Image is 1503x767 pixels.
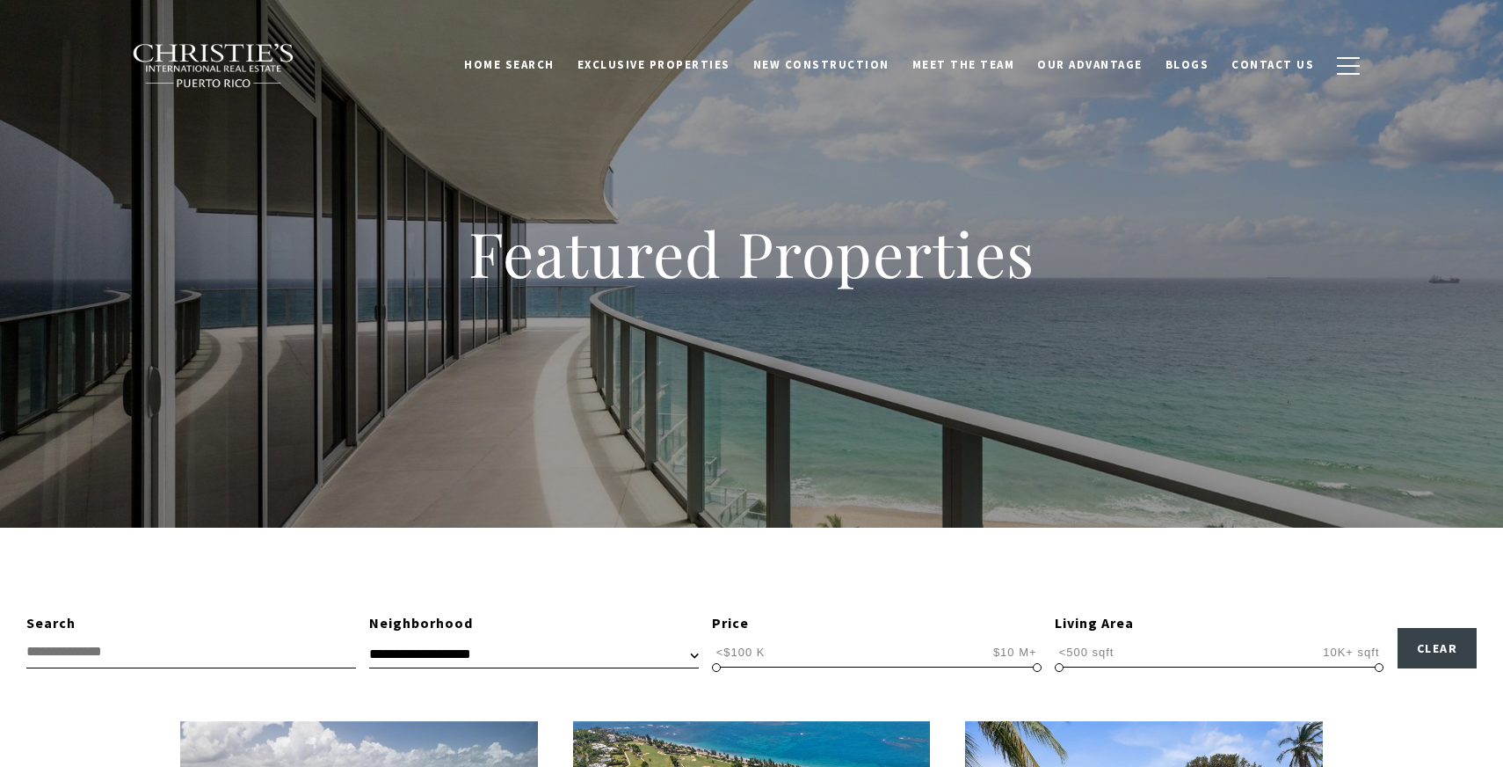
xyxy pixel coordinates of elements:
a: Exclusive Properties [566,48,742,82]
img: Christie's International Real Estate black text logo [132,43,295,89]
div: Living Area [1055,612,1384,635]
a: New Construction [742,48,901,82]
div: Search [26,612,356,635]
span: $10 M+ [989,644,1042,661]
span: Exclusive Properties [577,57,730,72]
button: Clear [1398,628,1478,668]
span: <500 sqft [1055,644,1119,661]
span: Contact Us [1231,57,1314,72]
div: Price [712,612,1042,635]
a: Home Search [453,48,566,82]
a: Blogs [1154,48,1221,82]
span: New Construction [753,57,889,72]
h1: Featured Properties [356,215,1147,292]
a: Our Advantage [1026,48,1154,82]
span: <$100 K [712,644,770,661]
div: Neighborhood [369,612,699,635]
span: Our Advantage [1037,57,1143,72]
span: 10K+ sqft [1318,644,1383,661]
span: Blogs [1165,57,1209,72]
a: Meet the Team [901,48,1027,82]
